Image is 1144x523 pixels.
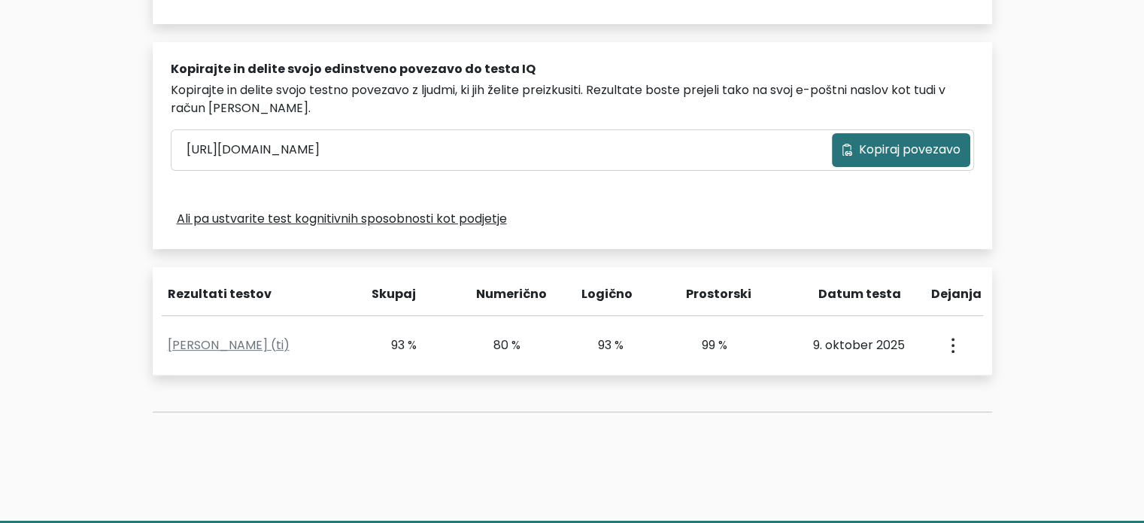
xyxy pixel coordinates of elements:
[493,336,520,354] font: 80 %
[813,336,905,354] font: 9. oktober 2025
[171,81,945,117] font: Kopirajte in delite svojo testno povezavo z ljudmi, ki jih želite preizkusiti. Rezultate boste pr...
[168,285,272,303] font: Rezultati testov
[391,336,417,354] font: 93 %
[372,285,416,303] font: Skupaj
[931,285,982,303] font: Dejanja
[702,336,727,354] font: 99 %
[581,285,633,303] font: Logično
[476,285,547,303] font: Numerično
[818,285,901,303] font: Datum testa
[171,60,536,78] font: Kopirajte in delite svojo edinstveno povezavo do testa IQ
[177,210,507,228] a: Ali pa ustvarite test kognitivnih sposobnosti kot podjetje
[832,133,970,167] button: Kopiraj povezavo
[177,210,507,227] font: Ali pa ustvarite test kognitivnih sposobnosti kot podjetje
[168,336,290,354] a: [PERSON_NAME] (ti)
[686,285,751,303] font: Prostorski
[598,336,624,354] font: 93 %
[859,141,960,158] font: Kopiraj povezavo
